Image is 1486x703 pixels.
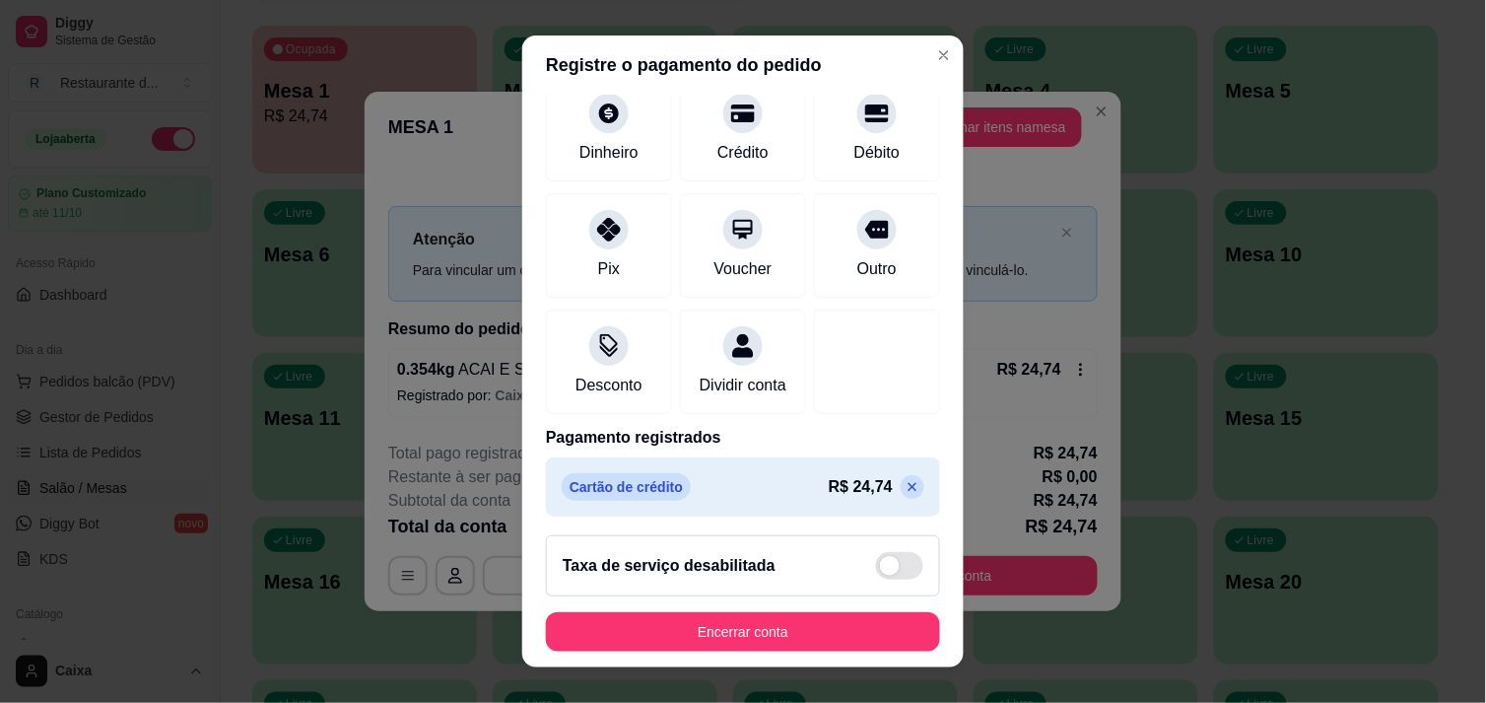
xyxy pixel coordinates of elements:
header: Registre o pagamento do pedido [522,35,964,95]
div: Dividir conta [700,374,786,397]
div: Dinheiro [579,141,639,165]
h2: Taxa de serviço desabilitada [563,554,776,578]
button: Close [928,39,960,71]
div: Outro [857,257,897,281]
p: Pagamento registrados [546,426,940,450]
p: R$ 24,74 [829,475,893,499]
button: Encerrar conta [546,612,940,652]
div: Voucher [714,257,773,281]
div: Pix [598,257,620,281]
p: Cartão de crédito [562,473,691,501]
div: Débito [854,141,900,165]
div: Crédito [717,141,769,165]
div: Desconto [575,374,642,397]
